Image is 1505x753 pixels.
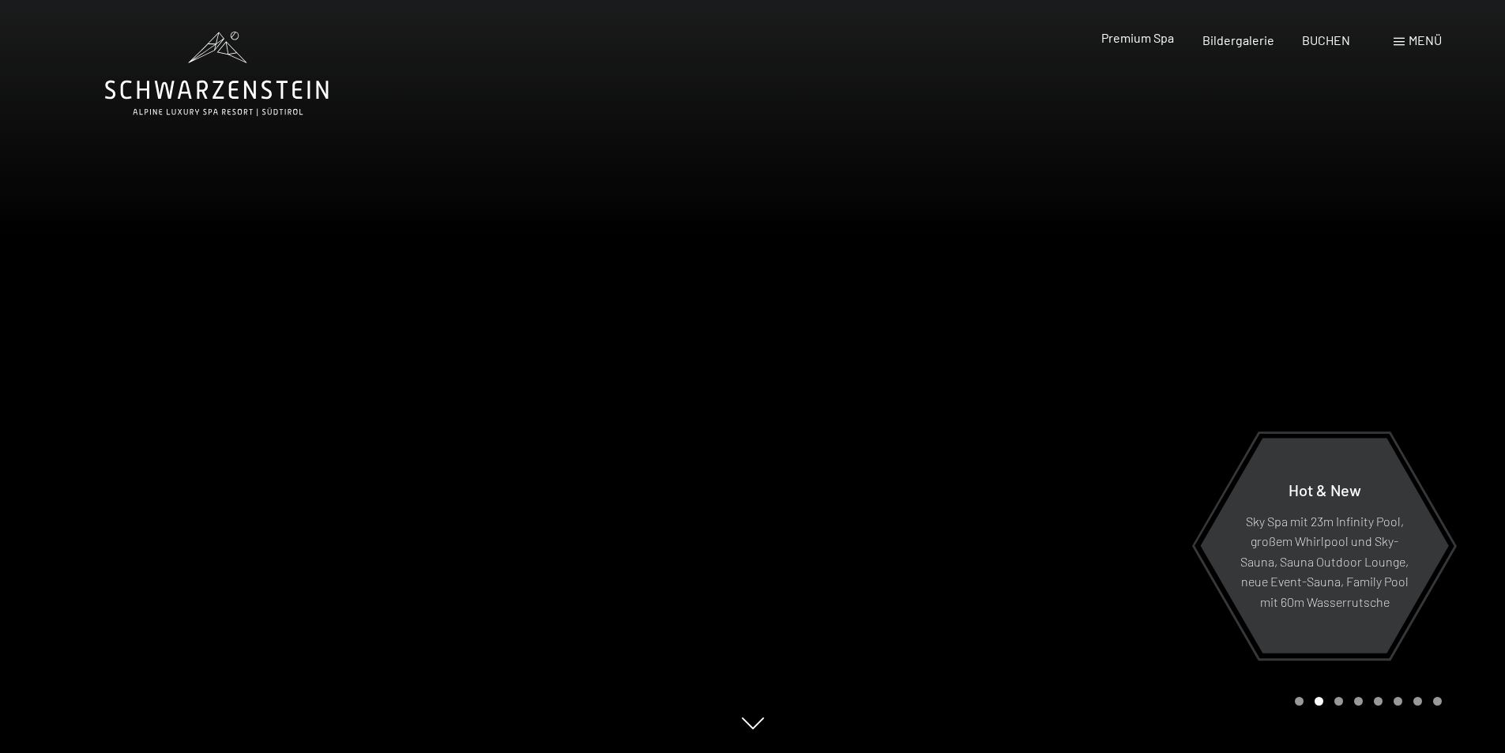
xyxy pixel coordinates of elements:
div: Carousel Page 1 [1295,697,1304,706]
a: Premium Spa [1101,30,1174,45]
a: Bildergalerie [1202,32,1274,47]
span: Menü [1409,32,1442,47]
div: Carousel Page 5 [1374,697,1383,706]
div: Carousel Pagination [1289,697,1442,706]
span: Hot & New [1289,480,1361,499]
div: Carousel Page 8 [1433,697,1442,706]
div: Carousel Page 3 [1334,697,1343,706]
a: BUCHEN [1302,32,1350,47]
a: Hot & New Sky Spa mit 23m Infinity Pool, großem Whirlpool und Sky-Sauna, Sauna Outdoor Lounge, ne... [1199,437,1450,654]
p: Sky Spa mit 23m Infinity Pool, großem Whirlpool und Sky-Sauna, Sauna Outdoor Lounge, neue Event-S... [1239,510,1410,612]
div: Carousel Page 2 (Current Slide) [1315,697,1323,706]
div: Carousel Page 6 [1394,697,1402,706]
div: Carousel Page 7 [1413,697,1422,706]
div: Carousel Page 4 [1354,697,1363,706]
